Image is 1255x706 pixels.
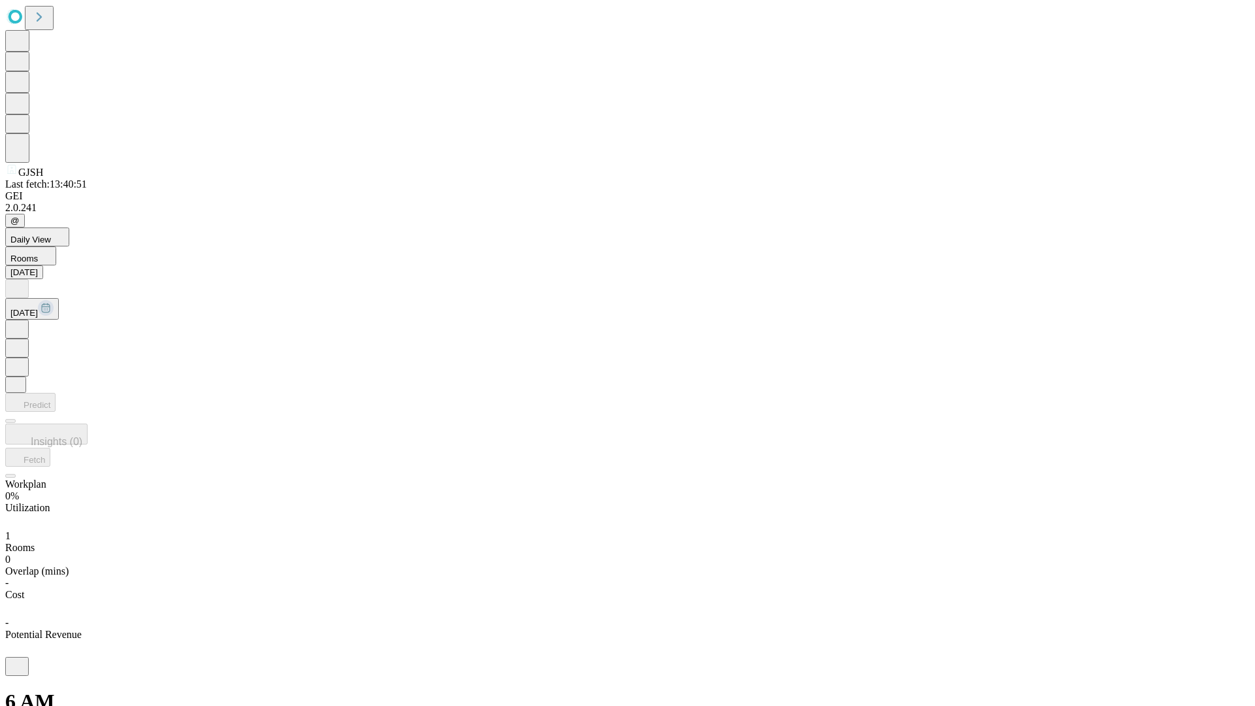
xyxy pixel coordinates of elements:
button: [DATE] [5,298,59,320]
span: Daily View [10,235,51,244]
span: Rooms [5,542,35,553]
button: Fetch [5,448,50,467]
div: GEI [5,190,1250,202]
span: 1 [5,530,10,541]
span: 0 [5,554,10,565]
span: Overlap (mins) [5,565,69,577]
span: Potential Revenue [5,629,82,640]
span: GJSH [18,167,43,178]
button: Predict [5,393,56,412]
span: Insights (0) [31,436,82,447]
span: [DATE] [10,308,38,318]
button: Insights (0) [5,424,88,445]
button: @ [5,214,25,227]
span: Last fetch: 13:40:51 [5,178,87,190]
div: 2.0.241 [5,202,1250,214]
span: Rooms [10,254,38,263]
button: Rooms [5,246,56,265]
span: Workplan [5,479,46,490]
span: @ [10,216,20,226]
span: 0% [5,490,19,501]
span: - [5,617,8,628]
span: - [5,577,8,588]
button: Daily View [5,227,69,246]
span: Cost [5,589,24,600]
span: Utilization [5,502,50,513]
button: [DATE] [5,265,43,279]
